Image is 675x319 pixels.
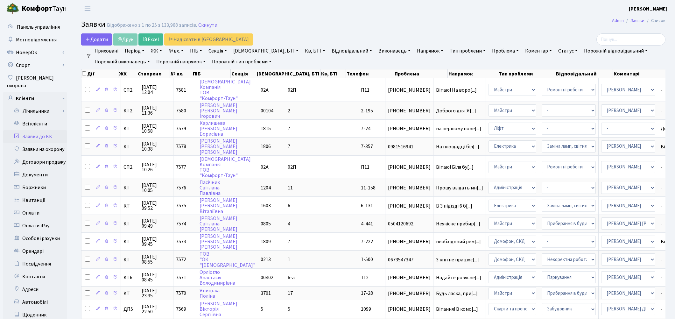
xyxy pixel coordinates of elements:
span: 5 [261,306,263,313]
a: Напрямок [414,46,446,56]
span: 02П [288,164,296,171]
span: [PHONE_NUMBER] [388,239,431,244]
a: [PERSON_NAME] охорона [3,72,67,92]
a: Автомобілі [3,296,67,308]
span: [DATE] 08:45 [142,272,171,282]
span: 6 [288,202,290,209]
span: 1603 [261,202,271,209]
img: logo.png [6,3,19,15]
a: Панель управління [3,21,67,33]
span: 4 [288,220,290,227]
span: КТ [123,126,136,131]
th: Тип проблеми [498,69,555,78]
span: [DATE] 23:35 [142,288,171,298]
th: № вх. [170,69,193,78]
span: [DATE] 10:38 [142,141,171,152]
span: СП2 [123,165,136,170]
b: [PERSON_NAME] [629,5,667,12]
span: КТ [123,221,136,226]
span: 3 кпп не працює[...] [436,256,479,263]
span: 17 [288,290,293,297]
span: [DATE] 12:04 [142,85,171,95]
a: Клієнти [3,92,67,105]
a: Лічильники [7,105,67,117]
span: Неякісне прибир[...] [436,220,480,227]
a: Спорт [3,59,67,72]
a: ТОВ"ОК"[DEMOGRAPHIC_DATA]" [200,251,255,268]
a: Оплати [3,207,67,219]
a: [PERSON_NAME][PERSON_NAME][PERSON_NAME] [200,233,237,251]
span: П11 [361,164,369,171]
a: Особові рахунки [3,232,67,245]
span: 7574 [176,220,186,227]
a: [DEMOGRAPHIC_DATA]КомпаніяТОВ"Комфорт-Таун" [200,78,251,102]
span: 1 [288,256,290,263]
a: Карлишева[PERSON_NAME]Борисівна [200,120,237,138]
span: [PHONE_NUMBER] [388,185,431,190]
th: Проблема [394,69,448,78]
span: 7570 [176,290,186,297]
input: Пошук... [596,33,665,46]
span: ДП5 [123,307,136,312]
span: 17-28 [361,290,373,297]
span: 7577 [176,164,186,171]
th: Напрямок [448,69,498,78]
span: 00104 [261,107,273,114]
span: [PHONE_NUMBER] [388,108,431,113]
span: [DATE] 10:26 [142,162,171,172]
a: Заявки [630,17,644,24]
span: КТ [123,257,136,262]
span: 1806 [261,143,271,150]
span: 6-а [288,274,295,281]
a: [PERSON_NAME][PERSON_NAME]Віталіївна [200,197,237,215]
span: [DATE] 09:52 [142,201,171,211]
a: Документи [3,168,67,181]
span: 7-24 [361,125,370,132]
th: ПІБ [192,69,231,78]
a: [PERSON_NAME] [629,5,667,13]
span: 1204 [261,184,271,191]
span: 7578 [176,143,186,150]
span: 7 [288,125,290,132]
a: ОрліоглоАнастасіяВолодимирівна [200,269,235,287]
span: Панель управління [17,24,60,31]
nav: breadcrumb [602,14,675,27]
span: 0504120692 [388,221,431,226]
th: Кв, БТІ [320,69,346,78]
span: [DATE] 09:45 [142,237,171,247]
a: Порожній напрямок [154,56,208,67]
a: [PERSON_NAME][PERSON_NAME][PERSON_NAME] [200,138,237,155]
span: 11-158 [361,184,376,191]
span: 7572 [176,256,186,263]
span: [PHONE_NUMBER] [388,126,431,131]
span: Таун [22,4,67,14]
span: Вітаю! Біля бу[...] [436,164,474,171]
span: [DATE] 09:49 [142,218,171,229]
span: на першому пове[...] [436,125,481,132]
span: [PHONE_NUMBER] [388,88,431,93]
span: 7571 [176,274,186,281]
a: Порожній відповідальний [581,46,650,56]
a: ЯницькаПоліна [200,287,220,300]
a: Орендарі [3,245,67,258]
span: 7575 [176,202,186,209]
span: 7 [288,143,290,150]
span: 7-357 [361,143,373,150]
a: Додати [81,33,112,46]
span: 0213 [261,256,271,263]
span: 7576 [176,184,186,191]
a: Проблема [489,46,521,56]
span: 4-441 [361,220,373,227]
a: [PERSON_NAME]Світлана[PERSON_NAME] [200,215,237,233]
span: Прошу выдать мн[...] [436,184,483,191]
th: [DEMOGRAPHIC_DATA], БТІ [256,69,320,78]
span: 112 [361,274,369,281]
span: 02П [288,87,296,94]
span: 2 [288,107,290,114]
span: Доброго дня. Я[...] [436,107,476,114]
a: ПІБ [187,46,205,56]
th: Коментарі [613,69,665,78]
a: ЖК [148,46,165,56]
span: КТ2 [123,108,136,113]
span: КТ [123,185,136,190]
